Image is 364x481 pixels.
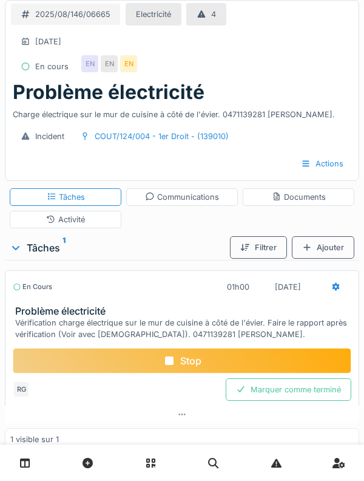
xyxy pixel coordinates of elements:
div: [DATE] [35,36,61,47]
div: Electricité [136,9,171,20]
div: En cours [13,282,52,292]
div: En cours [35,61,69,72]
div: Vérification charge électrique sur le mur de cuisine à côté de l'évier. Faire le rapport après vé... [15,317,354,340]
div: Ajouter [292,236,354,259]
div: Tâches [47,191,85,203]
div: COUT/124/004 - 1er Droit - (139010) [95,131,229,142]
div: EN [120,55,137,72]
h3: Problème électricité [15,305,354,317]
div: 01h00 [227,281,249,293]
div: 2025/08/146/06665 [35,9,110,20]
div: Actions [291,152,354,175]
div: Filtrer [230,236,287,259]
div: Stop [13,348,351,374]
div: EN [81,55,98,72]
div: 4 [211,9,216,20]
h1: Problème électricité [13,81,204,104]
div: Marquer comme terminé [226,378,351,401]
div: Tâches [10,241,225,255]
div: Documents [272,191,326,203]
div: Activité [46,214,85,225]
div: Charge électrique sur le mur de cuisine à côté de l'évier. 0471139281 [PERSON_NAME]. [13,104,351,120]
div: EN [101,55,118,72]
sup: 1 [62,241,66,255]
div: 1 visible sur 1 [10,434,59,445]
div: RG [13,381,30,398]
div: [DATE] [275,281,301,293]
div: Incident [35,131,64,142]
div: Communications [145,191,219,203]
